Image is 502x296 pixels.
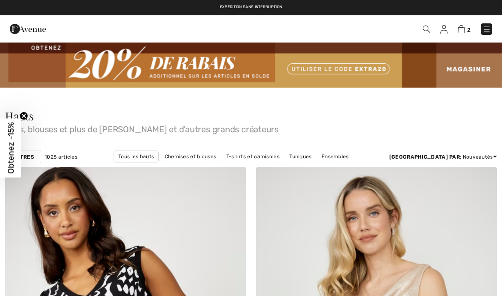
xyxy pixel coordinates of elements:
[458,24,471,34] a: 2
[389,153,497,161] div: : Nouveautés
[317,151,353,162] a: Ensembles
[236,162,274,174] a: Hauts noirs
[114,151,159,162] a: Tous les hauts
[124,162,192,174] a: [PERSON_NAME] Hauts
[5,122,497,134] span: Pulls, blouses et plus de [PERSON_NAME] et d'autres grands créateurs
[285,151,316,162] a: Tuniques
[467,27,471,33] span: 2
[20,112,28,120] button: Close teaser
[275,162,342,174] a: Hauts [PERSON_NAME]
[12,153,34,161] strong: Filtres
[389,154,460,160] strong: [GEOGRAPHIC_DATA] par
[440,25,448,34] img: Mes infos
[160,151,221,162] a: Chemises et blouses
[482,25,491,34] img: Menu
[458,25,465,33] img: Panier d'achat
[10,20,46,37] img: 1ère Avenue
[423,26,430,33] img: Recherche
[5,108,34,123] span: Hauts
[45,153,77,161] span: 1025 articles
[6,122,16,174] span: Obtenez -15%
[222,151,284,162] a: T-shirts et camisoles
[10,24,46,32] a: 1ère Avenue
[193,162,235,174] a: Hauts blancs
